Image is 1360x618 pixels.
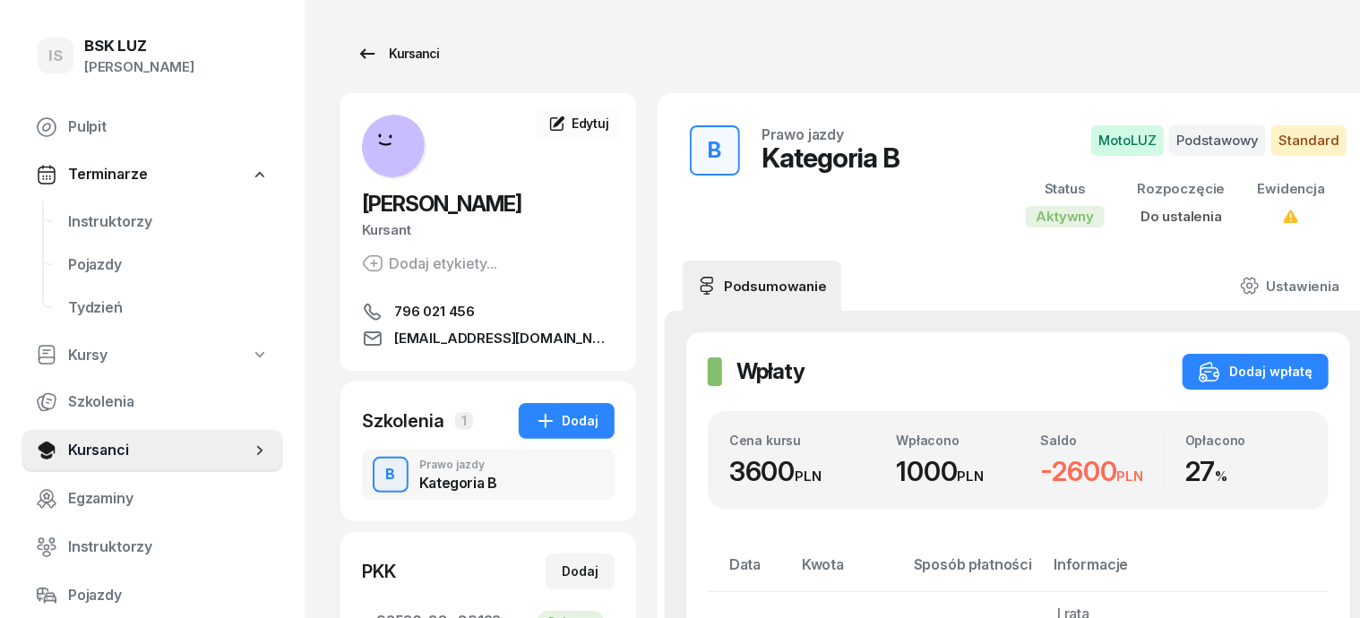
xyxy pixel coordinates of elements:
div: 27 [1185,455,1307,488]
div: Status [1026,177,1106,201]
a: Edytuj [536,107,622,140]
div: Ewidencja [1258,177,1326,201]
small: PLN [1117,468,1144,485]
div: 1000 [896,455,1018,488]
div: Dodaj wpłatę [1199,361,1313,382]
small: PLN [958,468,985,485]
div: Szkolenia [362,408,444,433]
a: Pojazdy [54,244,283,287]
a: Pojazdy [22,574,283,617]
div: B [379,459,403,490]
span: Edytuj [572,116,609,131]
span: Instruktorzy [68,210,269,234]
a: Instruktorzy [54,201,283,244]
div: Dodaj [535,410,598,432]
span: Pojazdy [68,584,269,607]
th: Informacje [1043,553,1193,591]
span: [PERSON_NAME] [362,191,521,217]
a: Ustawienia [1226,261,1354,311]
a: Terminarze [22,154,283,195]
button: BPrawo jazdyKategoria B [362,450,615,500]
span: Terminarze [68,163,147,186]
span: Tydzień [68,296,269,320]
th: Kwota [791,553,903,591]
span: Instruktorzy [68,536,269,559]
div: B [702,133,729,168]
a: Pulpit [22,106,283,149]
button: Dodaj etykiety... [362,253,497,274]
button: Dodaj wpłatę [1183,354,1329,390]
span: Egzaminy [68,487,269,511]
th: Data [708,553,791,591]
small: % [1216,468,1228,485]
div: Kategoria B [762,142,899,174]
button: Dodaj [519,403,615,439]
a: Kursanci [340,36,455,72]
th: Sposób płatności [903,553,1043,591]
a: Kursy [22,335,283,376]
button: Dodaj [546,554,615,589]
span: Szkolenia [68,391,269,414]
div: [PERSON_NAME] [84,56,194,79]
div: Aktywny [1026,206,1106,227]
div: Cena kursu [729,433,874,448]
a: Kursanci [22,429,283,472]
div: Saldo [1041,433,1163,448]
div: Prawo jazdy [762,127,844,142]
span: IS [48,48,63,64]
h2: Wpłaty [736,357,805,386]
button: MotoLUZPodstawowyStandard [1091,125,1347,156]
span: Pulpit [68,116,269,139]
div: Dodaj [562,561,598,582]
span: Kursanci [68,439,251,462]
a: Instruktorzy [22,526,283,569]
span: Kursy [68,344,108,367]
div: Kategoria B [419,476,497,490]
span: 796 021 456 [394,301,475,322]
span: Standard [1271,125,1347,156]
span: Do ustalenia [1141,208,1222,225]
div: -2600 [1041,455,1163,488]
a: Podsumowanie [683,261,841,311]
a: Szkolenia [22,381,283,424]
div: 3600 [729,455,874,488]
span: Podstawowy [1169,125,1266,156]
div: Prawo jazdy [419,459,497,470]
div: PKK [362,559,396,584]
div: Opłacono [1185,433,1307,448]
a: [EMAIL_ADDRESS][DOMAIN_NAME] [362,328,615,349]
div: Rozpoczęcie [1137,177,1225,201]
a: Tydzień [54,287,283,330]
a: Egzaminy [22,477,283,520]
button: B [690,125,740,176]
span: 1 [455,412,473,430]
a: 796 021 456 [362,301,615,322]
div: BSK LUZ [84,39,194,54]
div: Kursanci [357,43,439,64]
small: PLN [795,468,822,485]
button: B [373,457,409,493]
div: Kursant [362,219,615,242]
span: [EMAIL_ADDRESS][DOMAIN_NAME] [394,328,615,349]
span: Pojazdy [68,253,269,277]
div: Wpłacono [896,433,1018,448]
span: MotoLUZ [1091,125,1164,156]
